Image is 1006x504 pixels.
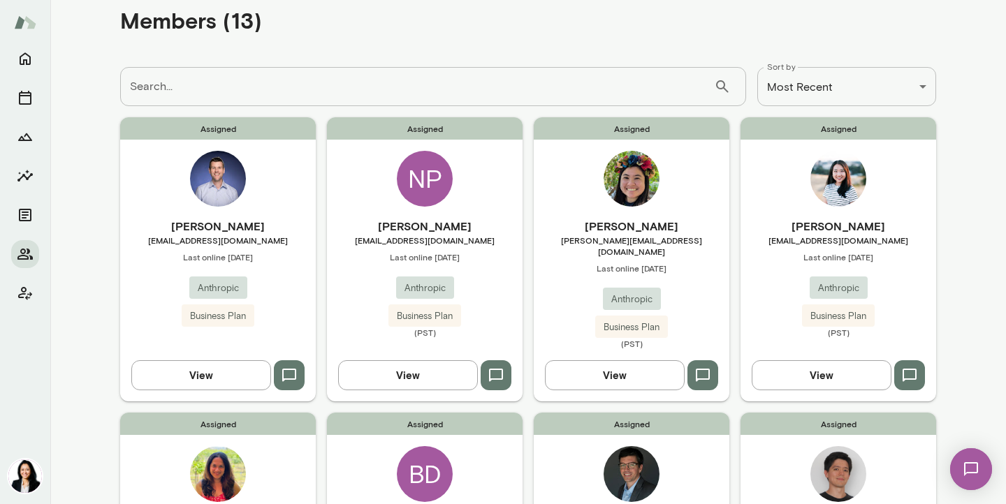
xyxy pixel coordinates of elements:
button: View [131,360,271,390]
div: NP [397,151,453,207]
h6: [PERSON_NAME] [741,218,936,235]
button: Members [11,240,39,268]
span: Assigned [534,117,729,140]
span: Assigned [534,413,729,435]
span: (PST) [327,327,523,338]
img: Maggie Vo [604,151,659,207]
span: Anthropic [396,281,454,295]
img: Priyanka Phatak [190,446,246,502]
span: [PERSON_NAME][EMAIL_ADDRESS][DOMAIN_NAME] [534,235,729,257]
span: Last online [DATE] [327,251,523,262]
button: Growth Plan [11,123,39,151]
div: Most Recent [757,67,936,106]
h4: Members (13) [120,7,262,34]
span: (PST) [534,338,729,349]
span: Business Plan [182,309,254,323]
img: Hyonjee Joo [810,151,866,207]
button: View [338,360,478,390]
span: Anthropic [810,281,868,295]
button: Client app [11,279,39,307]
span: Assigned [741,413,936,435]
label: Sort by [767,61,796,73]
img: Rich O'Connell [190,151,246,207]
img: Monica Aggarwal [8,459,42,493]
h6: [PERSON_NAME] [120,218,316,235]
img: Brian Clerc [604,446,659,502]
img: Mateus Ymanaka Barretto [810,446,866,502]
span: [EMAIL_ADDRESS][DOMAIN_NAME] [120,235,316,246]
h6: [PERSON_NAME] [534,218,729,235]
span: [EMAIL_ADDRESS][DOMAIN_NAME] [327,235,523,246]
span: Last online [DATE] [741,251,936,262]
span: Business Plan [802,309,875,323]
span: Last online [DATE] [534,262,729,274]
span: Anthropic [189,281,247,295]
span: Assigned [327,117,523,140]
button: Documents [11,201,39,229]
span: [EMAIL_ADDRESS][DOMAIN_NAME] [741,235,936,246]
button: Sessions [11,84,39,112]
span: Business Plan [388,309,461,323]
img: Mento [14,9,36,36]
div: BD [397,446,453,502]
button: Insights [11,162,39,190]
span: Assigned [741,117,936,140]
span: Anthropic [603,292,661,306]
button: Home [11,45,39,73]
span: Assigned [327,413,523,435]
span: Assigned [120,117,316,140]
span: (PST) [741,327,936,338]
span: Last online [DATE] [120,251,316,262]
span: Assigned [120,413,316,435]
span: Business Plan [595,320,668,334]
h6: [PERSON_NAME] [327,218,523,235]
button: View [545,360,685,390]
button: View [752,360,891,390]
